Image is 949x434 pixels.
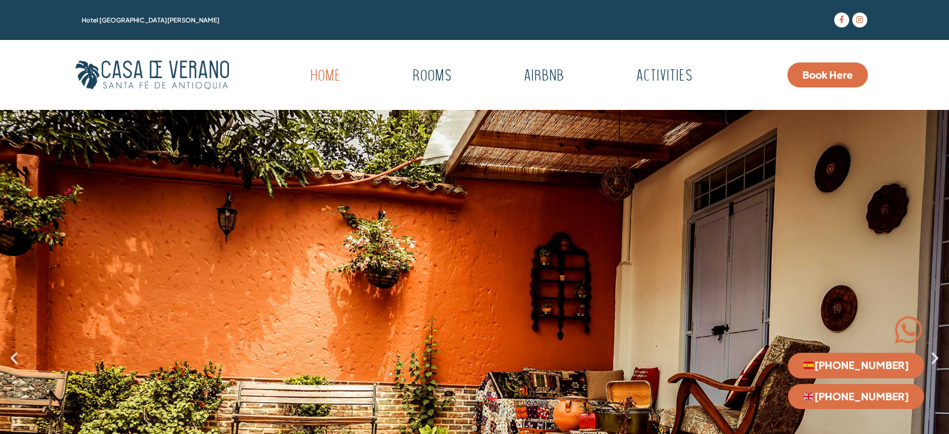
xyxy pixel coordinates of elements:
[804,360,814,370] img: 🇪🇸
[804,392,814,402] img: 🇬🇧
[787,62,868,87] a: Book Here
[279,62,372,91] a: Home
[802,70,853,80] span: Book Here
[82,17,720,23] h1: Hotel [GEOGRAPHIC_DATA][PERSON_NAME]
[788,353,924,378] a: 🇪🇸[PHONE_NUMBER]
[605,62,724,91] a: Activities
[381,62,483,91] a: Rooms
[492,62,595,91] a: Airbnb
[803,360,909,370] span: [PHONE_NUMBER]
[927,350,943,365] div: Next slide
[803,392,909,402] span: [PHONE_NUMBER]
[6,350,22,365] div: Previous slide
[788,384,924,409] a: 🇬🇧[PHONE_NUMBER]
